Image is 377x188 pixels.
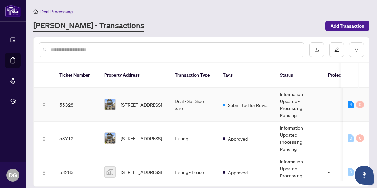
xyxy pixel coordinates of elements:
[309,42,324,57] button: download
[334,47,339,52] span: edit
[228,101,270,108] span: Submitted for Review
[356,101,364,108] div: 0
[323,88,361,122] td: -
[170,122,218,155] td: Listing
[331,21,364,31] span: Add Transaction
[329,42,344,57] button: edit
[275,88,323,122] td: Information Updated - Processing Pending
[325,21,369,31] button: Add Transaction
[39,99,49,110] button: Logo
[348,134,354,142] div: 0
[105,167,115,177] img: thumbnail-img
[41,103,46,108] img: Logo
[40,9,73,14] span: Deal Processing
[105,133,115,144] img: thumbnail-img
[228,135,248,142] span: Approved
[41,136,46,141] img: Logo
[33,9,38,14] span: home
[9,171,17,180] span: DG
[354,47,359,52] span: filter
[121,168,162,175] span: [STREET_ADDRESS]
[275,122,323,155] td: Information Updated - Processing Pending
[33,20,144,32] a: [PERSON_NAME] - Transactions
[121,135,162,142] span: [STREET_ADDRESS]
[348,101,354,108] div: 4
[39,167,49,177] button: Logo
[105,99,115,110] img: thumbnail-img
[348,168,354,176] div: 0
[228,169,248,176] span: Approved
[349,42,364,57] button: filter
[275,63,323,88] th: Status
[54,63,99,88] th: Ticket Number
[121,101,162,108] span: [STREET_ADDRESS]
[314,47,319,52] span: download
[99,63,170,88] th: Property Address
[356,134,364,142] div: 0
[41,170,46,175] img: Logo
[54,88,99,122] td: 55328
[39,133,49,143] button: Logo
[170,63,218,88] th: Transaction Type
[218,63,275,88] th: Tags
[170,88,218,122] td: Deal - Sell Side Sale
[5,5,21,17] img: logo
[323,63,361,88] th: Project Name
[54,122,99,155] td: 53712
[355,166,374,185] button: Open asap
[323,122,361,155] td: -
